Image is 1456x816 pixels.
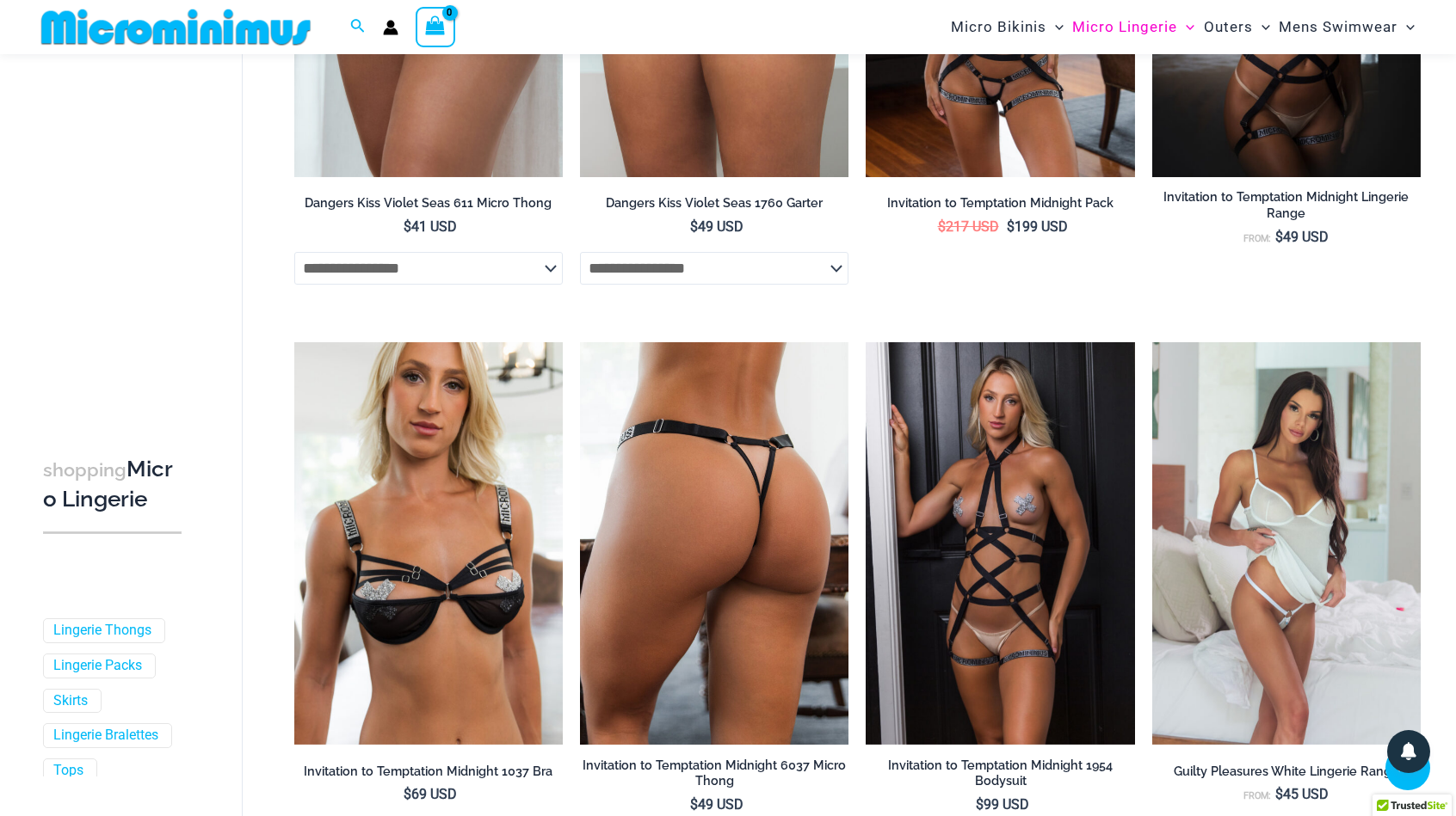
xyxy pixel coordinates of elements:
a: Invitation to Temptation Midnight 1954 Bodysuit 01Invitation to Temptation Midnight 1954 Bodysuit... [866,342,1134,745]
span: Menu Toggle [1253,5,1270,49]
a: Invitation to Temptation Midnight 1037 Bra [294,764,563,786]
nav: Site Navigation [944,3,1422,52]
a: Invitation to Temptation Midnight 1037 Bra 01Invitation to Temptation Midnight 1037 Bra 02Invitat... [294,342,563,745]
span: From: [1243,790,1271,801]
a: Guilty Pleasures White 1260 Slip 689 Micro 02Guilty Pleasures White 1260 Slip 689 Micro 06Guilty ... [1152,342,1421,745]
img: Invitation to Temptation Midnight Thong 1954 02 [580,342,848,745]
a: Micro LingerieMenu ToggleMenu Toggle [1068,5,1199,49]
span: Mens Swimwear [1279,5,1397,49]
span: $ [404,218,411,235]
h2: Guilty Pleasures White Lingerie Range [1152,764,1421,780]
h2: Invitation to Temptation Midnight 1037 Bra [294,764,563,780]
span: $ [1275,786,1283,802]
bdi: 49 USD [1275,229,1329,245]
a: Skirts [53,692,88,710]
a: OutersMenu ToggleMenu Toggle [1200,5,1274,49]
h2: Invitation to Temptation Midnight Pack [866,195,1134,212]
bdi: 49 USD [690,796,743,813]
bdi: 69 USD [404,786,457,802]
span: $ [1275,229,1283,245]
bdi: 49 USD [690,218,743,235]
span: From: [1243,233,1271,244]
img: Guilty Pleasures White 1260 Slip 689 Micro 02 [1152,342,1421,745]
span: Micro Lingerie [1072,5,1177,49]
a: Account icon link [383,20,398,35]
img: Invitation to Temptation Midnight 1037 Bra 01 [294,342,563,745]
h2: Invitation to Temptation Midnight 6037 Micro Thong [580,758,848,789]
span: $ [938,218,946,235]
img: MM SHOP LOGO FLAT [34,8,318,46]
a: Search icon link [350,16,366,38]
a: Invitation to Temptation Midnight 1954 Bodysuit [866,758,1134,796]
bdi: 199 USD [1007,218,1068,235]
a: Invitation to Temptation Midnight 6037 Micro Thong [580,758,848,796]
a: Invitation to Temptation Midnight Pack [866,195,1134,218]
h2: Invitation to Temptation Midnight 1954 Bodysuit [866,758,1134,789]
a: View Shopping Cart, empty [416,7,455,46]
h2: Dangers Kiss Violet Seas 1760 Garter [580,195,848,212]
span: Menu Toggle [1177,5,1194,49]
a: Lingerie Packs [53,657,142,675]
h3: Micro Lingerie [43,455,182,514]
a: Guilty Pleasures White Lingerie Range [1152,764,1421,786]
img: Invitation to Temptation Midnight 1954 Bodysuit 01 [866,342,1134,745]
a: Dangers Kiss Violet Seas 611 Micro Thong [294,195,563,218]
a: Dangers Kiss Violet Seas 1760 Garter [580,195,848,218]
span: $ [690,796,698,813]
bdi: 99 USD [976,796,1029,813]
span: $ [1007,218,1015,235]
span: Menu Toggle [1046,5,1064,49]
bdi: 217 USD [938,218,999,235]
a: Invitation to Temptation Midnight Lingerie Range [1152,189,1421,228]
a: Invitation to Temptation Midnight Thong 1954 01Invitation to Temptation Midnight Thong 1954 02Inv... [580,342,848,745]
span: Outers [1204,5,1253,49]
bdi: 41 USD [404,218,457,235]
span: Menu Toggle [1397,5,1415,49]
h2: Invitation to Temptation Midnight Lingerie Range [1152,189,1421,221]
a: Lingerie Thongs [53,622,151,640]
span: Micro Bikinis [951,5,1046,49]
span: $ [976,796,984,813]
a: Tops [53,762,83,780]
span: shopping [43,459,126,481]
a: Lingerie Bralettes [53,727,158,745]
a: Micro BikinisMenu ToggleMenu Toggle [947,5,1068,49]
iframe: TrustedSite Certified [43,58,198,402]
span: $ [690,218,698,235]
span: $ [404,786,411,802]
h2: Dangers Kiss Violet Seas 611 Micro Thong [294,195,563,212]
bdi: 45 USD [1275,786,1329,802]
a: Mens SwimwearMenu ToggleMenu Toggle [1274,5,1419,49]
